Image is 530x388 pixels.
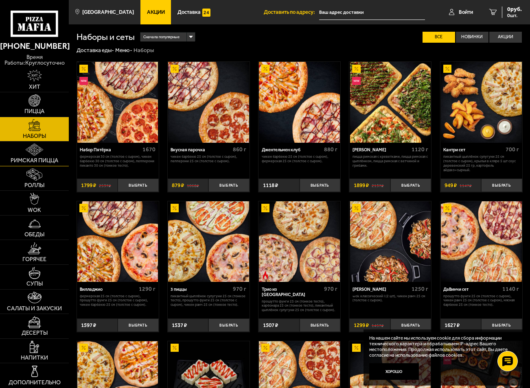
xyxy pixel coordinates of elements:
span: Роллы [24,183,44,188]
img: ДаВинчи сет [441,201,522,282]
a: АкционныйОстрое блюдоТрио из Рио [258,201,340,282]
button: Выбрать [481,318,522,332]
div: ДаВинчи сет [443,287,500,292]
img: Вкусная парочка [168,62,249,143]
img: Акционный [171,65,179,73]
span: Доставить по адресу: [264,9,319,15]
button: Выбрать [481,179,522,192]
button: Выбрать [118,179,158,192]
span: 1597 ₽ [81,323,96,328]
span: 1120 г [412,146,428,153]
button: Выбрать [390,318,431,332]
div: Джентельмен клуб [262,147,322,153]
span: Десерты [22,330,48,336]
a: АкционныйДжентельмен клуб [258,62,340,143]
p: Прошутто Фунги 25 см (толстое с сыром), Чикен Ранч 25 см (толстое с сыром), Мясная Барбекю 25 см ... [443,294,519,307]
a: АкционныйНовинкаМама Миа [349,62,431,143]
s: 1457 ₽ [372,323,384,328]
p: Wok классический L (2 шт), Чикен Ранч 25 см (толстое с сыром). [353,294,428,303]
span: 700 г [506,146,519,153]
span: Супы [26,281,43,287]
span: 880 г [324,146,337,153]
img: Акционный [79,204,88,212]
img: Острое блюдо [261,271,269,279]
h1: Наборы и сеты [77,33,135,42]
img: Новинка [79,77,88,85]
div: Вкусная парочка [171,147,231,153]
span: 1670 [142,146,155,153]
span: 1507 ₽ [263,323,278,328]
a: АкционныйВилла Капри [349,201,431,282]
label: Акции [489,32,522,43]
span: 1899 ₽ [354,183,369,188]
button: Выбрать [300,179,340,192]
p: Пикантный цыплёнок сулугуни 25 см (толстое с сыром), крылья в кляре 5 шт соус деревенский 25 гр, ... [443,155,519,172]
span: Римская пицца [11,158,58,163]
p: Чикен Барбекю 25 см (толстое с сыром), Пепперони 25 см (толстое с сыром). [171,155,246,163]
span: 970 г [233,286,246,292]
s: 2137 ₽ [372,183,384,188]
img: Акционный [261,204,269,212]
span: 1118 ₽ [263,183,278,188]
div: [PERSON_NAME] [353,287,410,292]
img: Новинка [352,77,360,85]
img: Акционный [171,344,179,352]
div: Кантри сет [443,147,504,153]
img: 3 пиццы [168,201,249,282]
button: Выбрать [208,179,249,192]
p: Фермерская 30 см (толстое с сыром), Чикен Барбекю 30 см (толстое с сыром), Пепперони Пиканто 30 с... [80,155,155,168]
img: Джентельмен клуб [259,62,340,143]
button: Хорошо [369,363,419,380]
span: WOK [28,207,41,213]
span: 0 шт. [507,13,522,18]
a: Доставка еды- [77,47,114,53]
span: 949 ₽ [445,183,457,188]
p: Пицца Римская с креветками, Пицца Римская с цыплёнком, Пицца Римская с ветчиной и грибами. [353,155,428,168]
span: Сначала популярные [143,32,180,42]
span: 1627 ₽ [445,323,460,328]
div: 3 пиццы [171,287,231,292]
button: Выбрать [208,318,249,332]
span: Хит [29,84,40,90]
img: Трио из Рио [259,201,340,282]
img: 15daf4d41897b9f0e9f617042186c801.svg [202,9,210,17]
img: Акционный [261,65,269,73]
img: Акционный [352,65,360,73]
img: Вилладжио [77,201,158,282]
a: АкционныйНовинкаНабор Пятёрка [77,62,159,143]
span: Дополнительно [9,380,61,386]
button: Выбрать [390,179,431,192]
input: Ваш адрес доставки [319,5,425,20]
img: Акционный [171,204,179,212]
img: Акционный [352,204,360,212]
span: 1290 г [139,286,155,292]
span: Доставка [177,9,201,15]
div: Наборы [134,47,154,54]
span: Горячее [22,257,46,262]
p: Прошутто Фунги 25 см (тонкое тесто), Карбонара 25 см (тонкое тесто), Пикантный цыплёнок сулугуни ... [262,299,337,313]
span: 1299 ₽ [354,323,369,328]
s: 1068 ₽ [187,183,199,188]
div: Вилладжио [80,287,137,292]
a: Меню- [115,47,132,53]
span: 1250 г [412,286,428,292]
button: Выбрать [300,318,340,332]
span: Обеды [24,232,44,238]
div: [PERSON_NAME] [353,147,410,153]
span: 1140 г [502,286,519,292]
img: Набор Пятёрка [77,62,158,143]
img: Акционный [79,344,88,352]
span: 1537 ₽ [172,323,187,328]
label: Все [423,32,455,43]
a: АкционныйДаВинчи сет [440,201,522,282]
div: Трио из [GEOGRAPHIC_DATA] [262,287,322,297]
a: АкционныйКантри сет [440,62,522,143]
img: Мама Миа [350,62,431,143]
span: Пицца [24,109,44,114]
span: 860 г [233,146,246,153]
p: Чикен Барбекю 25 см (толстое с сыром), Фермерская 25 см (толстое с сыром). [262,155,337,163]
a: Акционный3 пиццы [168,201,250,282]
div: Набор Пятёрка [80,147,140,153]
span: Наборы [23,133,46,139]
span: Войти [459,9,473,15]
